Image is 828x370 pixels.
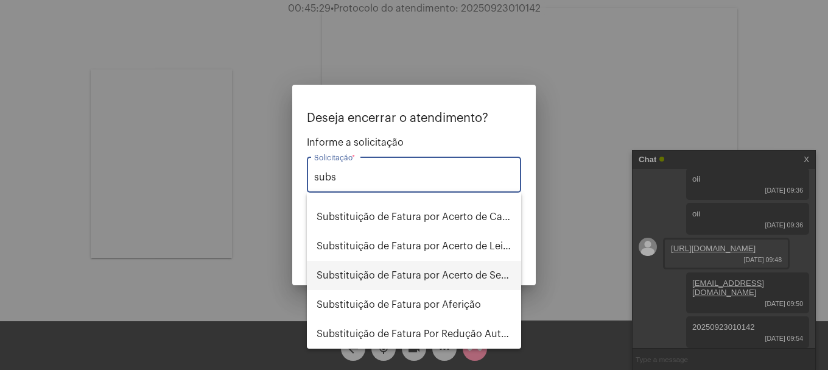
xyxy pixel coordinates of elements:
span: Substituição de Fatura por Aferição [317,290,511,319]
span: Substituição de Fatura Por Redução Autorizada [317,319,511,349]
span: Substituição de Fatura por Acerto de Serviço [317,261,511,290]
p: Deseja encerrar o atendimento? [307,112,521,125]
span: Substituição de Fatura por Acerto de Leitura [317,232,511,261]
input: Buscar solicitação [314,172,514,183]
span: Substituição de Fatura por Acerto de Cadastro [317,202,511,232]
span: Informe a solicitação [307,137,521,148]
